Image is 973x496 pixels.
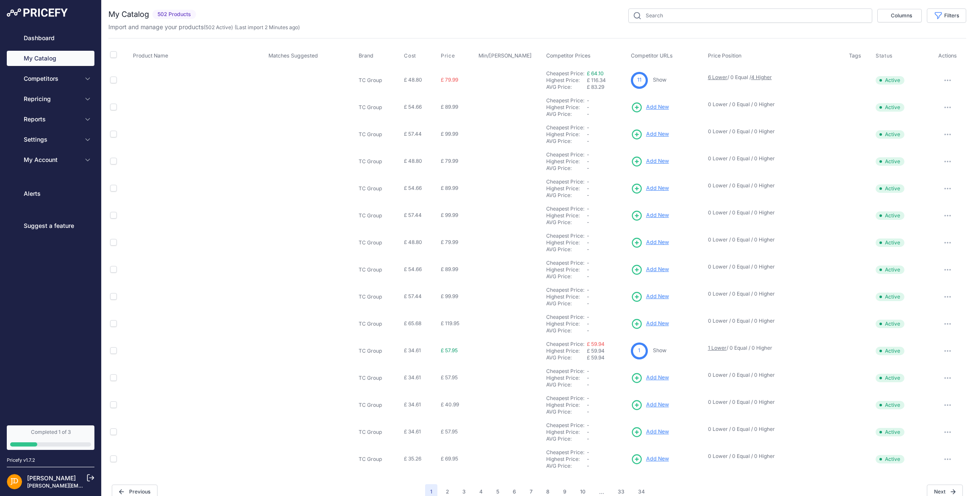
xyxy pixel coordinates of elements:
p: 0 Lower / 0 Equal / 0 Higher [708,263,841,270]
a: Add New [631,453,669,465]
h2: My Catalog [108,8,149,20]
p: TC Group [359,104,401,111]
a: Cheapest Price: [546,314,584,320]
div: AVG Price: [546,192,587,199]
span: Active [876,103,904,112]
span: - [587,273,589,280]
a: Cheapest Price: [546,260,584,266]
span: Active [876,320,904,328]
span: Add New [646,320,669,328]
span: Product Name [133,52,168,59]
span: Add New [646,428,669,436]
a: Dashboard [7,30,94,46]
a: £ 64.10 [587,70,604,77]
button: Reports [7,112,94,127]
span: £ 99.99 [441,131,458,137]
a: Cheapest Price: [546,422,584,428]
span: - [587,246,589,252]
p: / 0 Equal / 0 Higher [708,345,841,351]
div: Highest Price: [546,266,587,273]
span: - [587,97,589,104]
a: Cheapest Price: [546,449,584,455]
span: £ 69.95 [441,455,458,462]
p: 0 Lower / 0 Equal / 0 Higher [708,399,841,406]
p: TC Group [359,77,401,84]
p: / 0 Equal / [708,74,841,81]
div: Completed 1 of 3 [10,429,91,436]
img: Pricefy Logo [7,8,68,17]
span: - [587,327,589,334]
span: £ 54.66 [404,266,422,272]
span: £ 34.61 [404,428,421,435]
div: AVG Price: [546,354,587,361]
span: - [587,300,589,307]
span: Add New [646,103,669,111]
div: Highest Price: [546,239,587,246]
span: - [587,212,589,219]
span: - [587,178,589,185]
span: £ 57.95 [441,374,458,381]
span: - [587,456,589,462]
span: - [587,436,589,442]
p: 0 Lower / 0 Equal / 0 Higher [708,128,841,135]
span: Active [876,184,904,193]
a: Cheapest Price: [546,206,584,212]
button: Repricing [7,91,94,107]
div: AVG Price: [546,381,587,388]
span: Add New [646,211,669,219]
button: Filters [927,8,966,23]
span: Active [876,293,904,301]
span: £ 57.44 [404,293,422,299]
span: Add New [646,184,669,192]
span: £ 89.99 [441,266,458,272]
div: Highest Price: [546,104,587,111]
span: 1 [638,347,640,355]
span: - [587,368,589,374]
p: 0 Lower / 0 Equal / 0 Higher [708,155,841,162]
span: Add New [646,130,669,138]
span: 11 [637,76,641,84]
span: - [587,449,589,455]
span: Add New [646,293,669,301]
span: - [587,206,589,212]
p: TC Group [359,348,401,354]
span: Add New [646,455,669,463]
span: £ 34.61 [404,347,421,354]
span: Settings [24,135,79,144]
span: - [587,239,589,246]
p: TC Group [359,375,401,381]
span: - [587,233,589,239]
div: Highest Price: [546,185,587,192]
span: - [587,260,589,266]
div: Highest Price: [546,212,587,219]
span: - [587,321,589,327]
span: - [587,131,589,137]
span: £ 54.66 [404,185,422,191]
p: TC Group [359,158,401,165]
span: Status [876,52,893,59]
a: Cheapest Price: [546,97,584,104]
span: Active [876,130,904,139]
span: Add New [646,401,669,409]
span: - [587,185,589,192]
span: £ 65.68 [404,320,421,326]
div: AVG Price: [546,463,587,469]
p: TC Group [359,266,401,273]
span: £ 34.61 [404,401,421,408]
span: £ 40.99 [441,401,459,408]
a: Add New [631,237,669,249]
p: 0 Lower / 0 Equal / 0 Higher [708,236,841,243]
a: Add New [631,210,669,222]
span: ( ) [204,24,233,30]
span: Cost [404,52,416,59]
span: - [587,151,589,158]
div: AVG Price: [546,273,587,280]
input: Search [628,8,872,23]
a: Add New [631,318,669,330]
a: Show [653,77,666,83]
p: 0 Lower / 0 Equal / 0 Higher [708,290,841,297]
span: £ 35.26 [404,455,421,462]
a: Show [653,347,666,354]
div: AVG Price: [546,327,587,334]
div: Highest Price: [546,158,587,165]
